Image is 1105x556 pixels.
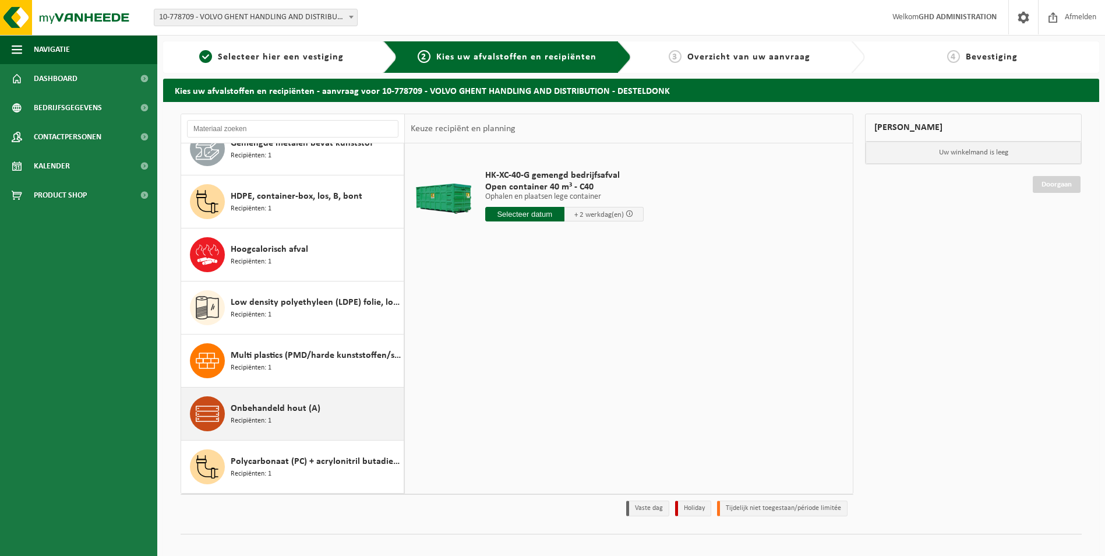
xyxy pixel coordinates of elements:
[34,122,101,152] span: Contactpersonen
[169,50,374,64] a: 1Selecteer hier een vestiging
[485,181,644,193] span: Open container 40 m³ - C40
[231,295,401,309] span: Low density polyethyleen (LDPE) folie, los, naturel
[231,150,271,161] span: Recipiënten: 1
[231,309,271,321] span: Recipiënten: 1
[218,52,344,62] span: Selecteer hier een vestiging
[485,207,564,221] input: Selecteer datum
[181,228,404,281] button: Hoogcalorisch afval Recipiënten: 1
[181,175,404,228] button: HDPE, container-box, los, B, bont Recipiënten: 1
[181,335,404,388] button: Multi plastics (PMD/harde kunststoffen/spanbanden/EPS/folie naturel/folie gemengd) Recipiënten: 1
[626,501,669,516] li: Vaste dag
[675,501,711,516] li: Holiday
[418,50,430,63] span: 2
[34,181,87,210] span: Product Shop
[34,93,102,122] span: Bedrijfsgegevens
[574,211,624,219] span: + 2 werkdag(en)
[919,13,997,22] strong: GHD ADMINISTRATION
[717,501,848,516] li: Tijdelijk niet toegestaan/période limitée
[154,9,358,26] span: 10-778709 - VOLVO GHENT HANDLING AND DISTRIBUTION - DESTELDONK
[231,256,271,268] span: Recipiënten: 1
[866,142,1081,164] p: Uw winkelmand is leeg
[231,242,308,256] span: Hoogcalorisch afval
[34,64,77,93] span: Dashboard
[1033,176,1081,193] a: Doorgaan
[231,455,401,469] span: Polycarbonaat (PC) + acrylonitril butadieen styreen (ABS) onbewerkt, gekleurd
[231,416,271,427] span: Recipiënten: 1
[966,52,1018,62] span: Bevestiging
[154,9,357,26] span: 10-778709 - VOLVO GHENT HANDLING AND DISTRIBUTION - DESTELDONK
[181,388,404,441] button: Onbehandeld hout (A) Recipiënten: 1
[199,50,212,63] span: 1
[34,152,70,181] span: Kalender
[181,441,404,494] button: Polycarbonaat (PC) + acrylonitril butadieen styreen (ABS) onbewerkt, gekleurd Recipiënten: 1
[181,281,404,335] button: Low density polyethyleen (LDPE) folie, los, naturel Recipiënten: 1
[405,114,521,143] div: Keuze recipiënt en planning
[687,52,810,62] span: Overzicht van uw aanvraag
[181,122,404,175] button: Gemengde metalen bevat kunststof Recipiënten: 1
[231,136,373,150] span: Gemengde metalen bevat kunststof
[231,402,320,416] span: Onbehandeld hout (A)
[231,363,271,374] span: Recipiënten: 1
[485,170,644,181] span: HK-XC-40-G gemengd bedrijfsafval
[187,120,398,138] input: Materiaal zoeken
[947,50,960,63] span: 4
[436,52,596,62] span: Kies uw afvalstoffen en recipiënten
[669,50,682,63] span: 3
[485,193,644,201] p: Ophalen en plaatsen lege container
[231,203,271,214] span: Recipiënten: 1
[231,349,401,363] span: Multi plastics (PMD/harde kunststoffen/spanbanden/EPS/folie naturel/folie gemengd)
[865,114,1082,142] div: [PERSON_NAME]
[231,189,362,203] span: HDPE, container-box, los, B, bont
[34,35,70,64] span: Navigatie
[163,79,1099,101] h2: Kies uw afvalstoffen en recipiënten - aanvraag voor 10-778709 - VOLVO GHENT HANDLING AND DISTRIBU...
[231,469,271,480] span: Recipiënten: 1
